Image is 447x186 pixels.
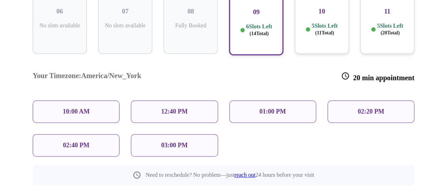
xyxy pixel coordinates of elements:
h3: 10 [300,7,343,15]
p: 01:00 PM [259,108,286,115]
p: Need to reschedule? No problem—just 24 hours before your visit [145,172,314,178]
span: ( 11 Total) [315,30,334,35]
p: Fully Booked [169,22,212,29]
p: 5 Slots Left [312,22,337,36]
h3: 20 min appointment [341,72,414,82]
p: 10:00 AM [63,108,90,115]
h3: 07 [104,7,147,15]
p: 5 Slots Left [377,22,403,36]
span: ( 20 Total) [381,30,400,35]
h3: 06 [38,7,81,15]
h3: 11 [366,7,409,15]
p: 03:00 PM [161,142,187,149]
p: 02:20 PM [358,108,384,115]
h3: 09 [235,8,277,16]
a: reach out [234,172,255,178]
h3: Your Timezone: America/New_York [33,72,141,82]
p: 02:40 PM [63,142,89,149]
h3: 08 [169,7,212,15]
p: 12:40 PM [161,108,187,115]
p: No slots available [104,22,147,29]
p: 6 Slots Left [246,23,272,37]
p: No slots available [38,22,81,29]
span: ( 14 Total) [250,31,269,36]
